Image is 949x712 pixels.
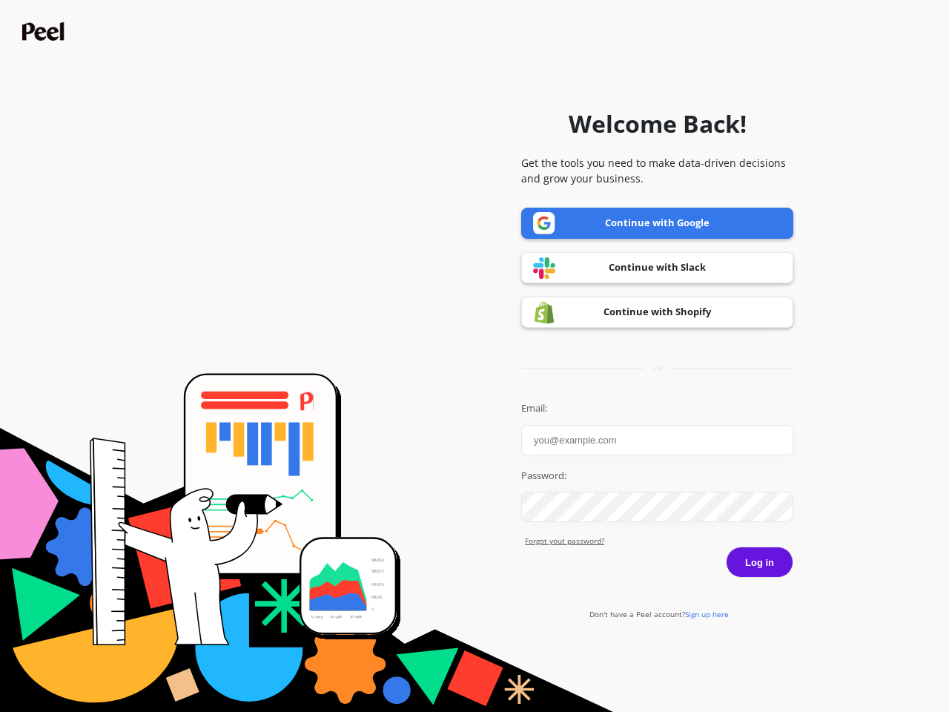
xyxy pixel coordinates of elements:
[521,208,793,239] a: Continue with Google
[521,469,793,484] label: Password:
[685,609,729,619] span: Sign up here
[521,401,793,416] label: Email:
[525,535,793,547] a: Forgot yout password?
[521,425,793,455] input: you@example.com
[22,22,68,41] img: Peel
[533,257,555,280] img: Slack logo
[589,609,729,619] a: Don't have a Peel account?Sign up here
[521,363,793,374] div: or
[521,252,793,283] a: Continue with Slack
[569,106,747,142] h1: Welcome Back!
[521,155,793,186] p: Get the tools you need to make data-driven decisions and grow your business.
[533,212,555,234] img: Google logo
[533,301,555,324] img: Shopify logo
[521,297,793,328] a: Continue with Shopify
[726,547,793,578] button: Log in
